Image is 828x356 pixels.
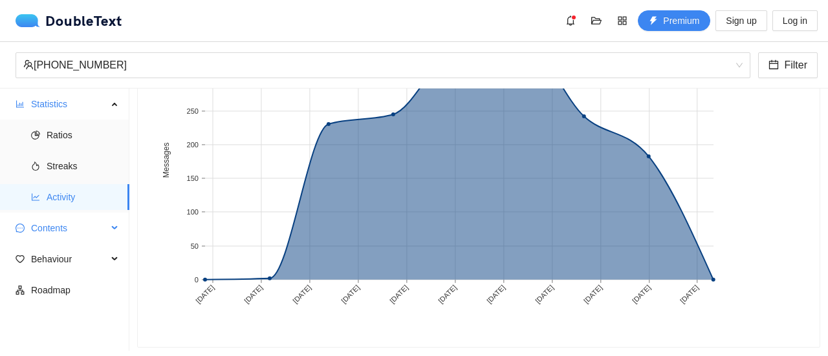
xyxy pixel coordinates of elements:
span: line-chart [31,193,40,202]
text: [DATE] [388,284,409,305]
span: thunderbolt [649,16,658,26]
a: logoDoubleText [16,14,122,27]
button: thunderboltPremium [638,10,710,31]
span: Premium [663,14,699,28]
span: Streaks [47,153,119,179]
button: Sign up [715,10,767,31]
button: Log in [772,10,818,31]
button: calendarFilter [758,52,818,78]
text: [DATE] [194,284,215,305]
img: logo [16,14,45,27]
text: 150 [187,174,199,182]
span: Log in [783,14,807,28]
span: pie-chart [31,131,40,140]
text: [DATE] [291,284,312,305]
span: fire [31,162,40,171]
text: [DATE] [485,284,507,305]
span: message [16,224,25,233]
span: appstore [613,16,632,26]
span: calendar [768,59,779,72]
span: Roadmap [31,277,119,303]
text: [DATE] [243,284,264,305]
span: +91 88876 24397 [23,53,743,78]
text: Messages [162,143,171,178]
span: Statistics [31,91,107,117]
span: Contents [31,215,107,241]
span: Filter [784,57,807,73]
span: bell [561,16,580,26]
button: bell [560,10,581,31]
span: Sign up [726,14,756,28]
text: 200 [187,141,199,149]
div: [PHONE_NUMBER] [23,53,731,78]
text: [DATE] [534,284,555,305]
button: appstore [612,10,633,31]
text: [DATE] [631,284,652,305]
span: folder-open [587,16,606,26]
span: bar-chart [16,99,25,109]
button: folder-open [586,10,607,31]
div: DoubleText [16,14,122,27]
text: 0 [195,276,199,284]
span: Behaviour [31,246,107,272]
span: apartment [16,286,25,295]
text: [DATE] [679,284,700,305]
span: heart [16,255,25,264]
text: 250 [187,107,199,115]
text: 100 [187,208,199,216]
text: [DATE] [340,284,361,305]
span: team [23,59,34,70]
span: Ratios [47,122,119,148]
text: [DATE] [437,284,458,305]
text: [DATE] [582,284,604,305]
span: Activity [47,184,119,210]
text: 50 [191,242,199,250]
